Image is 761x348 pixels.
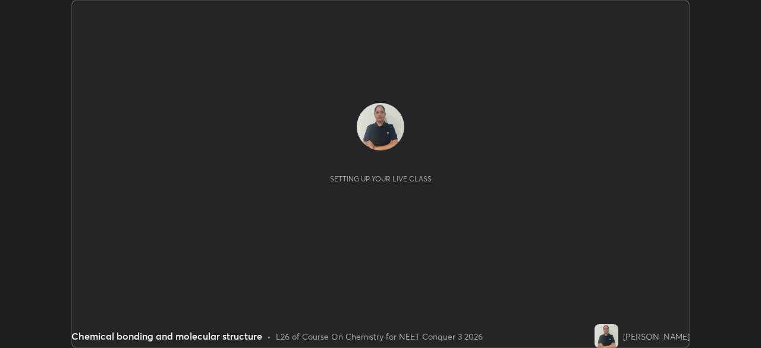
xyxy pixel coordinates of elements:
div: [PERSON_NAME] [623,330,690,343]
div: Setting up your live class [330,174,432,183]
img: a53a6d141bfd4d8b9bbe971491d3c2d7.jpg [357,103,404,151]
div: Chemical bonding and molecular structure [71,329,262,343]
div: • [267,330,271,343]
img: a53a6d141bfd4d8b9bbe971491d3c2d7.jpg [595,324,618,348]
div: L26 of Course On Chemistry for NEET Conquer 3 2026 [276,330,483,343]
